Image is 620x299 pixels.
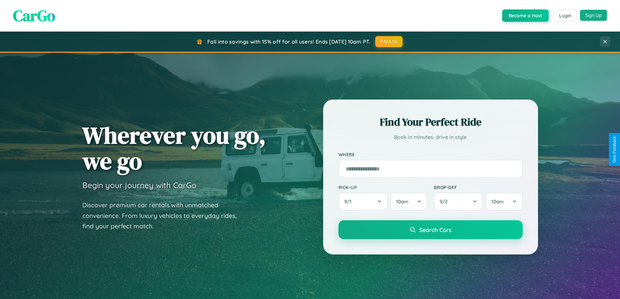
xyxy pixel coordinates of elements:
span: 10am [491,198,504,205]
button: Search Cars [338,220,523,239]
button: 9/2 [434,193,483,211]
span: 10am [396,198,408,205]
label: Pick-up [338,184,427,190]
span: Search Cars [419,226,451,233]
button: Become a Host [502,9,549,22]
span: 9 / 1 [344,198,355,205]
h2: Find Your Perfect Ride [338,115,523,129]
div: Give Feedback [612,136,617,163]
p: Discover premium car rentals with unmatched convenience. From luxury vehicles to everyday rides, ... [82,200,245,232]
h1: Wherever you go, we go [82,122,266,174]
span: CarGo [13,5,55,26]
p: Book in minutes, drive in style [338,132,523,142]
button: 9/1 [338,193,388,211]
label: Drop-off [434,184,523,190]
span: Fall into savings with 15% off for all users! Ends [DATE] 10am PT. [207,38,370,45]
span: 9 / 2 [440,198,451,205]
button: FALL15 [375,36,403,47]
button: Login [554,10,577,21]
button: 10am [390,193,427,211]
h3: Begin your journey with CarGo [82,180,197,190]
button: 10am [486,193,522,211]
label: Where [338,152,523,157]
button: Sign Up [580,10,607,21]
